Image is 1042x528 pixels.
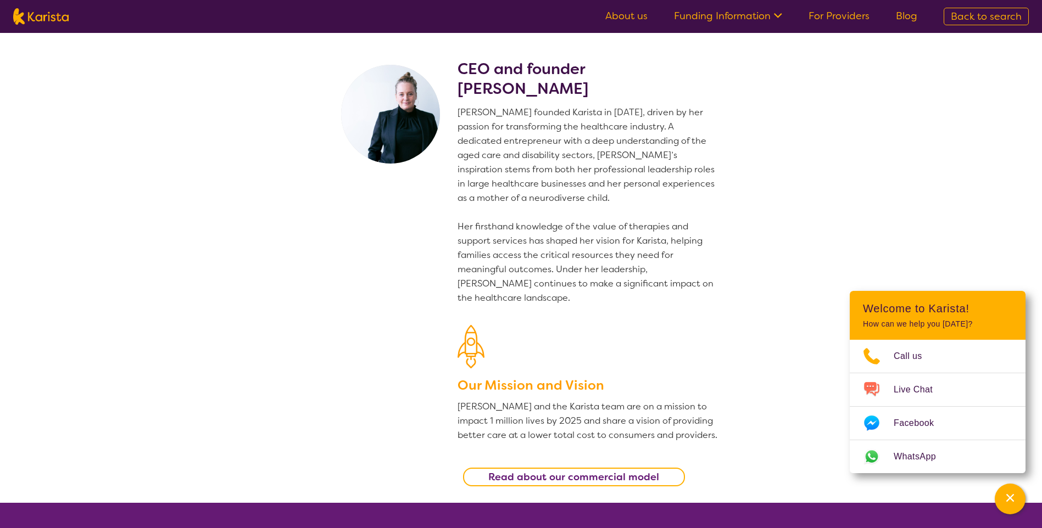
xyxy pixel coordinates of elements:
[944,8,1029,25] a: Back to search
[13,8,69,25] img: Karista logo
[458,105,719,305] p: [PERSON_NAME] founded Karista in [DATE], driven by her passion for transforming the healthcare in...
[605,9,648,23] a: About us
[458,59,719,99] h2: CEO and founder [PERSON_NAME]
[850,440,1026,473] a: Web link opens in a new tab.
[809,9,870,23] a: For Providers
[896,9,917,23] a: Blog
[850,291,1026,473] div: Channel Menu
[863,319,1012,329] p: How can we help you [DATE]?
[488,470,659,484] b: Read about our commercial model
[863,302,1012,315] h2: Welcome to Karista!
[894,448,949,465] span: WhatsApp
[894,381,946,398] span: Live Chat
[850,340,1026,473] ul: Choose channel
[951,10,1022,23] span: Back to search
[458,325,484,368] img: Our Mission
[995,484,1026,514] button: Channel Menu
[458,375,719,395] h3: Our Mission and Vision
[674,9,782,23] a: Funding Information
[458,400,719,442] p: [PERSON_NAME] and the Karista team are on a mission to impact 1 million lives by 2025 and share a...
[894,348,935,364] span: Call us
[894,415,947,431] span: Facebook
